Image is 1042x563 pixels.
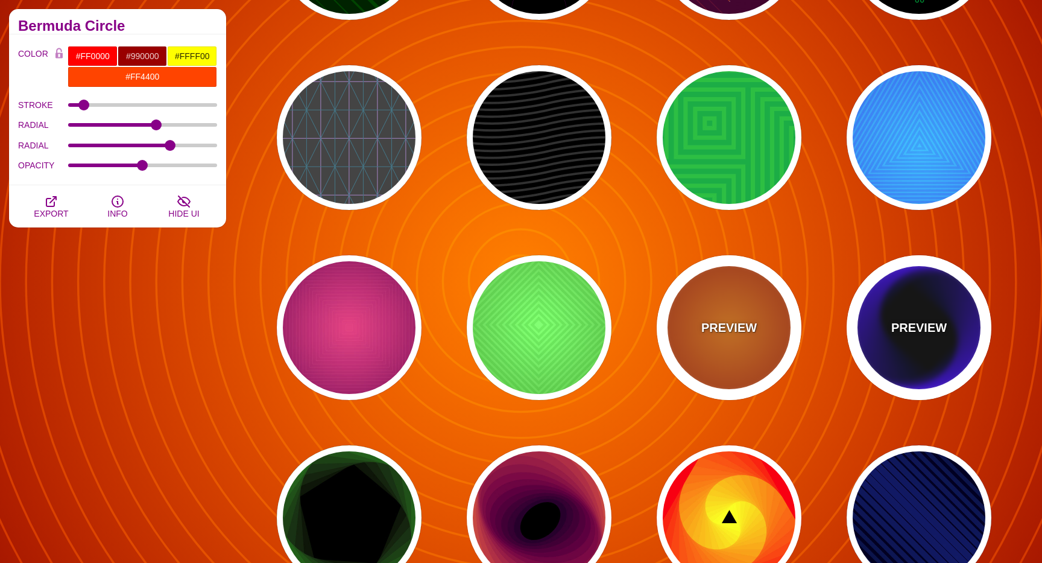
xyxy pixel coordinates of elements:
[277,255,422,400] button: embedded squares purple background
[847,255,991,400] button: PREVIEWBlue Spiraling rectangles background
[847,65,991,210] button: embedded triangles blue background
[657,65,801,210] button: Small and Large square turtle shell pattern
[467,255,611,400] button: embedded diamonds green background
[277,65,422,210] button: angled lines break up background into triangles
[18,21,217,31] h2: Bermuda Circle
[891,319,947,337] p: PREVIEW
[18,97,68,113] label: STROKE
[18,185,84,227] button: EXPORT
[107,209,127,218] span: INFO
[18,46,50,87] label: COLOR
[84,185,151,227] button: INFO
[34,209,68,218] span: EXPORT
[18,138,68,153] label: RADIAL
[50,46,68,63] button: Color Lock
[18,157,68,173] label: OPACITY
[467,65,611,210] button: black subtle curvy striped background
[168,209,199,218] span: HIDE UI
[151,185,217,227] button: HIDE UI
[701,319,757,337] p: PREVIEW
[18,117,68,133] label: RADIAL
[657,255,801,400] button: PREVIEWembedded circles orange background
